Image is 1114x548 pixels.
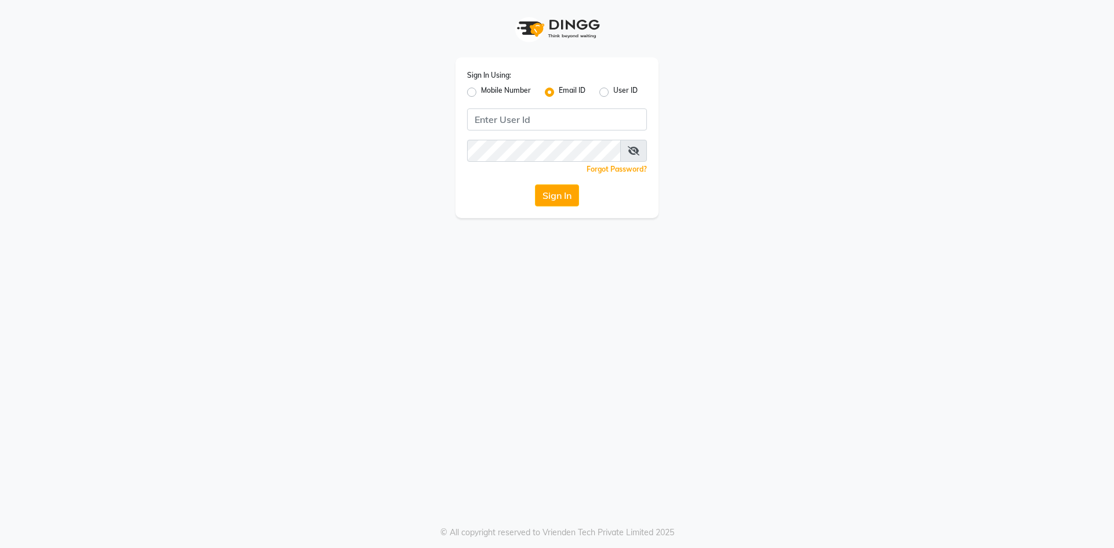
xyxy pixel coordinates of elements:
img: logo1.svg [511,12,603,46]
label: Mobile Number [481,85,531,99]
label: Email ID [559,85,585,99]
label: Sign In Using: [467,70,511,81]
input: Username [467,108,647,130]
button: Sign In [535,184,579,206]
label: User ID [613,85,638,99]
a: Forgot Password? [587,165,647,173]
input: Username [467,140,621,162]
